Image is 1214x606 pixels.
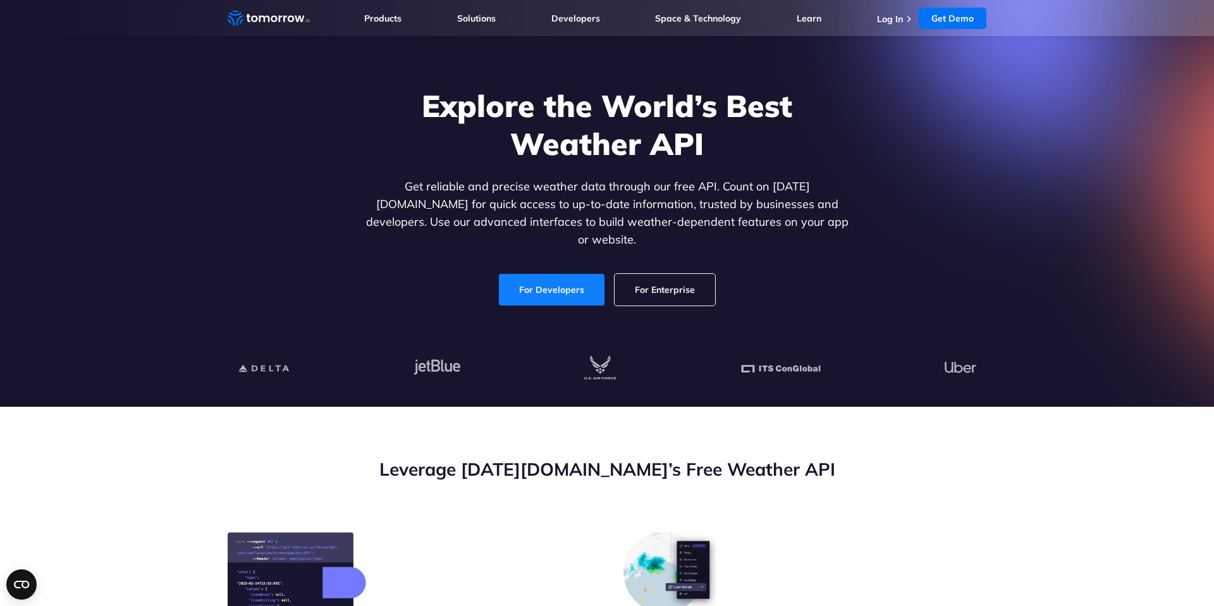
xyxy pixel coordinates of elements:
a: Solutions [457,13,496,24]
a: Developers [551,13,600,24]
a: Learn [797,13,821,24]
p: Get reliable and precise weather data through our free API. Count on [DATE][DOMAIN_NAME] for quic... [363,178,851,249]
h1: Explore the World’s Best Weather API [363,87,851,163]
a: For Enterprise [615,274,715,306]
a: Home link [228,9,310,28]
a: Log In [877,13,903,25]
h2: Leverage [DATE][DOMAIN_NAME]’s Free Weather API [228,457,986,481]
a: Space & Technology [655,13,741,24]
button: Open CMP widget [6,569,37,600]
a: Products [364,13,402,24]
a: For Developers [499,274,604,306]
a: Get Demo [919,8,986,29]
